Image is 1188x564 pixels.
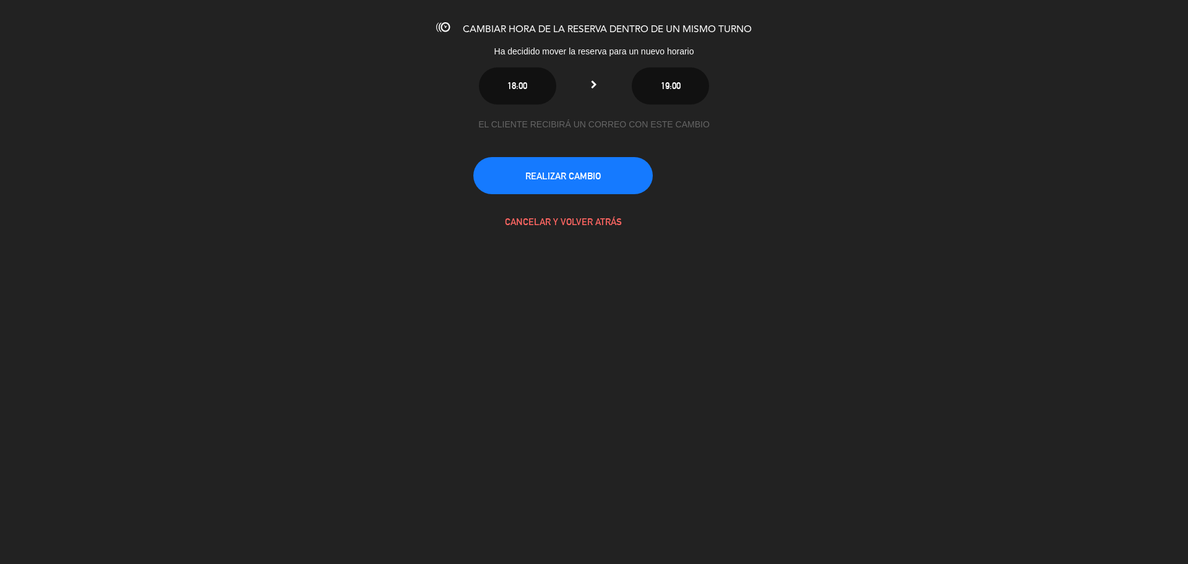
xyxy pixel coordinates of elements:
button: CANCELAR Y VOLVER ATRÁS [473,203,653,240]
span: 19:00 [661,80,681,91]
div: Ha decidido mover la reserva para un nuevo horario [390,45,798,59]
button: 19:00 [632,67,709,105]
span: CAMBIAR HORA DE LA RESERVA DENTRO DE UN MISMO TURNO [463,25,752,35]
button: REALIZAR CAMBIO [473,157,653,194]
button: 18:00 [479,67,556,105]
span: 18:00 [507,80,527,91]
div: EL CLIENTE RECIBIRÁ UN CORREO CON ESTE CAMBIO [473,117,715,132]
